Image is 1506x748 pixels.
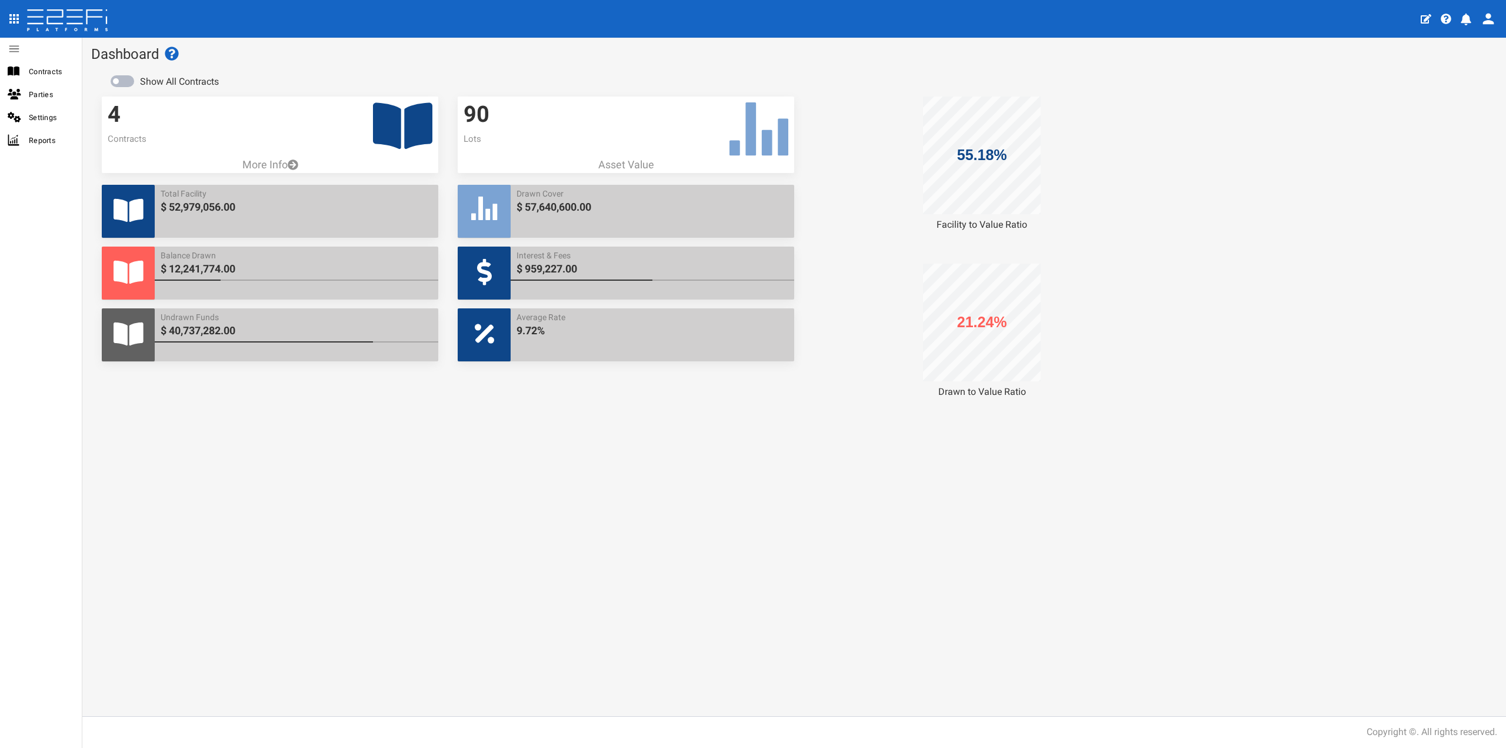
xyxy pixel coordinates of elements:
[1367,726,1497,739] div: Copyright ©. All rights reserved.
[161,200,432,215] span: $ 52,979,056.00
[108,102,432,127] h3: 4
[464,133,788,145] p: Lots
[161,261,432,277] span: $ 12,241,774.00
[161,323,432,338] span: $ 40,737,282.00
[29,111,72,124] span: Settings
[517,250,788,261] span: Interest & Fees
[140,75,219,89] label: Show All Contracts
[517,188,788,200] span: Drawn Cover
[814,385,1150,399] div: Drawn to Value Ratio
[161,188,432,200] span: Total Facility
[29,134,72,147] span: Reports
[458,157,794,172] p: Asset Value
[517,311,788,323] span: Average Rate
[814,218,1150,232] div: Facility to Value Ratio
[464,102,788,127] h3: 90
[517,261,788,277] span: $ 959,227.00
[161,311,432,323] span: Undrawn Funds
[161,250,432,261] span: Balance Drawn
[517,323,788,338] span: 9.72%
[108,133,432,145] p: Contracts
[517,200,788,215] span: $ 57,640,600.00
[91,46,1497,62] h1: Dashboard
[29,65,72,78] span: Contracts
[29,88,72,101] span: Parties
[102,157,438,172] a: More Info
